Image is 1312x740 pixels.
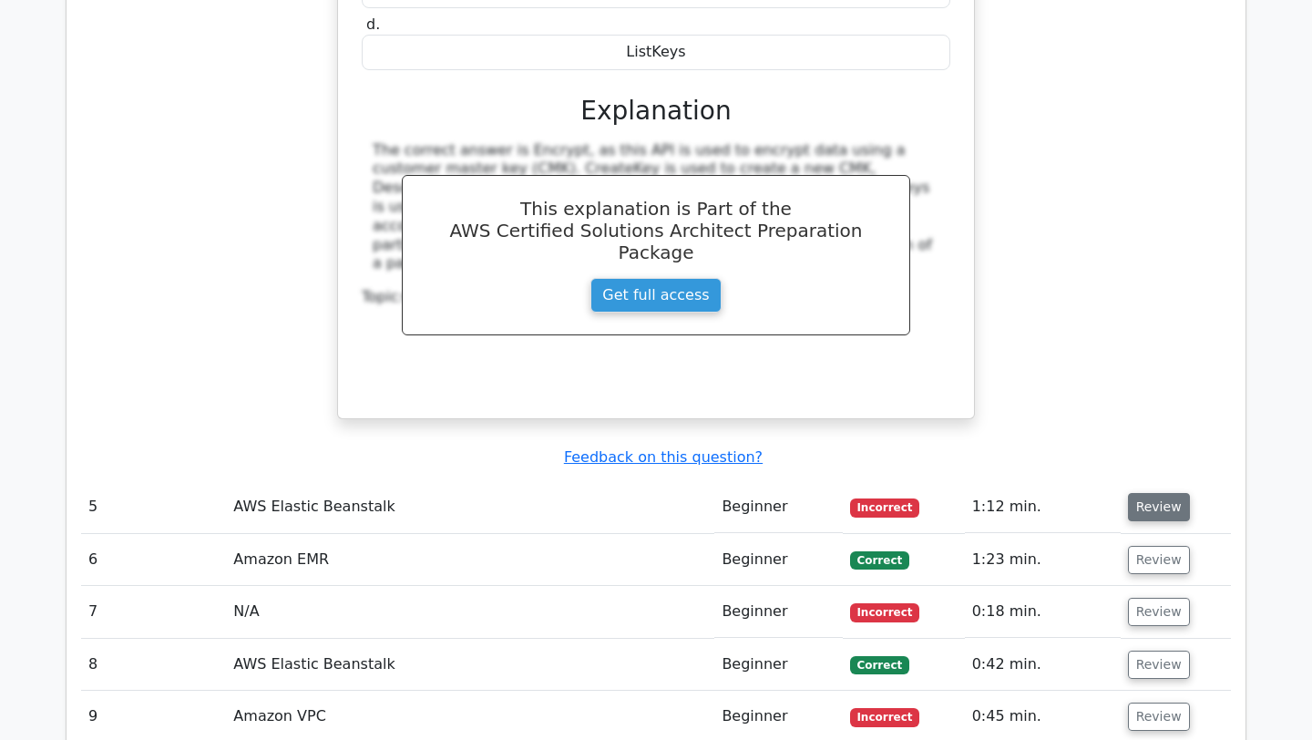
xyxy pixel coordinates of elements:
td: 1:23 min. [965,534,1121,586]
td: Beginner [714,639,842,691]
button: Review [1128,546,1190,574]
td: 5 [81,481,226,533]
td: Amazon EMR [226,534,714,586]
td: 8 [81,639,226,691]
div: The correct answer is Encrypt, as this API is used to encrypt data using a customer master key (C... [373,141,939,274]
td: N/A [226,586,714,638]
span: Incorrect [850,603,920,622]
span: Correct [850,551,909,570]
td: AWS Elastic Beanstalk [226,639,714,691]
span: Incorrect [850,708,920,726]
h3: Explanation [373,96,939,127]
td: Beginner [714,481,842,533]
td: 1:12 min. [965,481,1121,533]
button: Review [1128,598,1190,626]
a: Get full access [590,278,721,313]
span: d. [366,15,380,33]
td: 7 [81,586,226,638]
td: 6 [81,534,226,586]
td: Beginner [714,534,842,586]
td: Beginner [714,586,842,638]
span: Incorrect [850,498,920,517]
td: AWS Elastic Beanstalk [226,481,714,533]
div: Topic: [362,288,950,307]
div: ListKeys [362,35,950,70]
span: Correct [850,656,909,674]
button: Review [1128,703,1190,731]
td: 0:18 min. [965,586,1121,638]
a: Feedback on this question? [564,448,763,466]
button: Review [1128,493,1190,521]
button: Review [1128,651,1190,679]
td: 0:42 min. [965,639,1121,691]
